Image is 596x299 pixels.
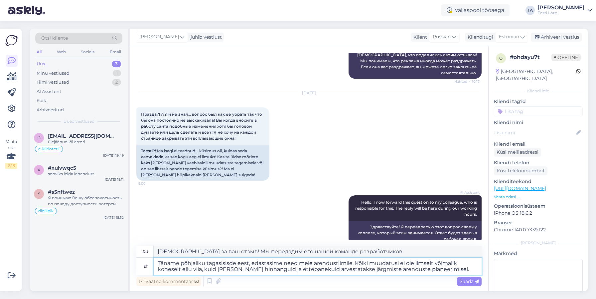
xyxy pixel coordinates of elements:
[113,70,121,77] div: 1
[154,246,482,257] textarea: [DEMOGRAPHIC_DATA] за ваш отзыв! Мы передадим его нашей команде разработчиков.
[48,165,76,171] span: #xulvwqc5
[37,70,70,77] div: Minu vestlused
[433,33,451,41] span: Russian
[154,258,482,275] textarea: Täname põhjaliku tagasisisde eest, edastasime need meie arendustiimile. Kõiki muudatusi ei ole il...
[499,56,503,61] span: o
[494,106,583,116] input: Lisa tag
[349,49,482,79] div: [DEMOGRAPHIC_DATA], что поделились своим отзывом! Мы понимаем, что реклама иногда может раздражат...
[48,189,75,195] span: #s5nftwez
[494,250,583,257] p: Märkmed
[494,178,583,185] p: Klienditeekond
[56,48,67,56] div: Web
[38,191,40,196] span: s
[139,33,179,41] span: [PERSON_NAME]
[136,277,201,286] div: Privaatne kommentaar
[510,53,551,61] div: # ohdayu7t
[38,209,54,213] span: digilipik
[188,34,222,41] div: juhib vestlust
[64,118,94,124] span: Uued vestlused
[494,226,583,233] p: Chrome 140.0.7339.122
[37,107,64,113] div: Arhiveeritud
[48,195,124,207] div: Я понимаю Вашу обеспокоенность по поводу доступности лотерей для пожилых людей или тех, кто не по...
[138,181,163,186] span: 9:00
[531,33,582,42] div: Arhiveeri vestlus
[38,147,60,151] span: e-kiirloterii
[48,139,124,145] div: ülejäänud lõi errori
[494,159,583,166] p: Kliendi telefon
[494,119,583,126] p: Kliendi nimi
[103,215,124,220] div: [DATE] 18:32
[537,5,592,16] a: [PERSON_NAME]Eesti Loto
[5,163,17,169] div: 2 / 3
[37,61,45,67] div: Uus
[136,90,482,96] div: [DATE]
[411,34,427,41] div: Klient
[494,148,541,157] div: Küsi meiliaadressi
[494,185,546,191] a: [URL][DOMAIN_NAME]
[494,240,583,246] div: [PERSON_NAME]
[494,166,547,175] div: Küsi telefoninumbrit
[494,129,575,136] input: Lisa nimi
[35,48,43,56] div: All
[143,246,148,257] div: ru
[143,261,148,272] div: et
[103,153,124,158] div: [DATE] 19:49
[454,79,480,84] span: Nähtud ✓ 10:17
[441,4,510,16] div: Väljaspool tööaega
[5,34,18,47] img: Askly Logo
[494,88,583,94] div: Kliendi info
[48,171,124,177] div: sooviks leida lahendust
[460,278,479,284] span: Saada
[499,33,519,41] span: Estonian
[537,10,585,16] div: Eesti Loto
[38,167,40,172] span: x
[494,98,583,105] p: Kliendi tag'id
[108,48,122,56] div: Email
[494,194,583,200] p: Vaata edasi ...
[141,112,263,141] span: Правда?! А я и не знал… вопрос был как ее убрать так что бы она постоянно не выскакивала! Вы когд...
[537,5,585,10] div: [PERSON_NAME]
[494,141,583,148] p: Kliendi email
[525,6,535,15] div: TA
[48,133,117,139] span: getter.sade@mail.ee
[41,35,68,42] span: Otsi kliente
[465,34,493,41] div: Klienditugi
[79,48,96,56] div: Socials
[112,61,121,67] div: 3
[494,219,583,226] p: Brauser
[455,190,480,195] span: AI Assistent
[494,210,583,217] p: iPhone OS 18.6.2
[37,97,46,104] div: Kõik
[105,177,124,182] div: [DATE] 19:11
[551,54,581,61] span: Offline
[136,145,269,181] div: Tõesti?! Ma isegi ei teadnud... küsimus oli, kuidas seda eemaldada, et see kogu aeg ei ilmuks! Ka...
[5,139,17,169] div: Vaata siia
[355,200,478,217] span: Hello, I now forward this question to my colleague, who is responsible for this. The reply will b...
[494,203,583,210] p: Operatsioonisüsteem
[112,79,121,86] div: 2
[38,135,41,140] span: g
[37,79,69,86] div: Tiimi vestlused
[349,221,482,245] div: Здравствуйте! Я переадресую этот вопрос своему коллеге, который этим занимается. Ответ будет здес...
[496,68,576,82] div: [GEOGRAPHIC_DATA], [GEOGRAPHIC_DATA]
[37,88,61,95] div: AI Assistent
